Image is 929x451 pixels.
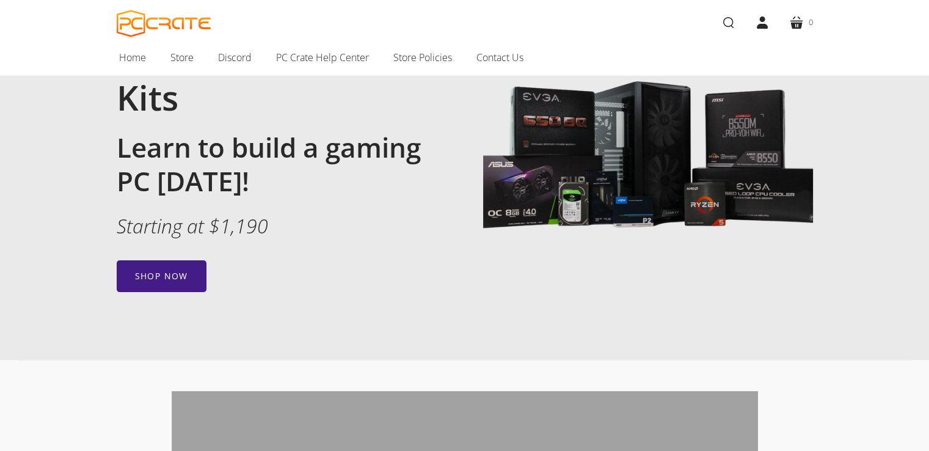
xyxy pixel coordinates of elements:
[464,45,536,70] a: Contact Us
[117,131,446,198] h2: Learn to build a gaming PC [DATE]!
[476,50,523,65] span: Contact Us
[264,45,381,70] a: PC Crate Help Center
[107,45,158,70] a: Home
[117,213,268,239] em: Starting at $1,190
[117,33,446,119] h1: Custom PC Building Kits
[809,16,813,29] span: 0
[276,50,369,65] span: PC Crate Help Center
[218,50,252,65] span: Discord
[381,45,464,70] a: Store Policies
[393,50,452,65] span: Store Policies
[158,45,206,70] a: Store
[119,50,146,65] span: Home
[117,260,206,292] a: Shop now
[206,45,264,70] a: Discord
[779,5,823,40] a: 0
[117,10,211,37] a: PC CRATE
[170,50,194,65] span: Store
[98,45,831,75] nav: Main navigation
